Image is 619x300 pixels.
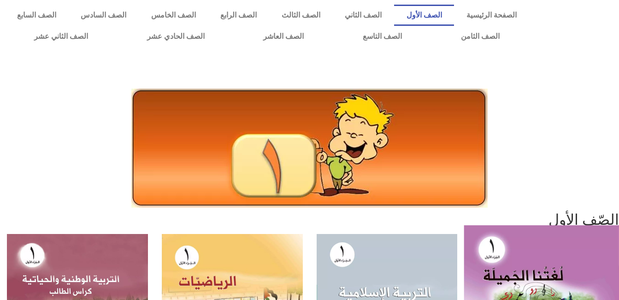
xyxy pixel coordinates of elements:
[234,26,333,47] a: الصف العاشر
[431,26,529,47] a: الصف الثامن
[5,5,68,26] a: الصف السابع
[5,26,118,47] a: الصف الثاني عشر
[269,5,332,26] a: الصف الثالث
[139,5,208,26] a: الصف الخامس
[118,26,234,47] a: الصف الحادي عشر
[333,26,431,47] a: الصف التاسع
[454,5,529,26] a: الصفحة الرئيسية
[332,5,394,26] a: الصف الثاني
[208,5,269,26] a: الصف الرابع
[394,5,454,26] a: الصف الأول
[69,5,139,26] a: الصف السادس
